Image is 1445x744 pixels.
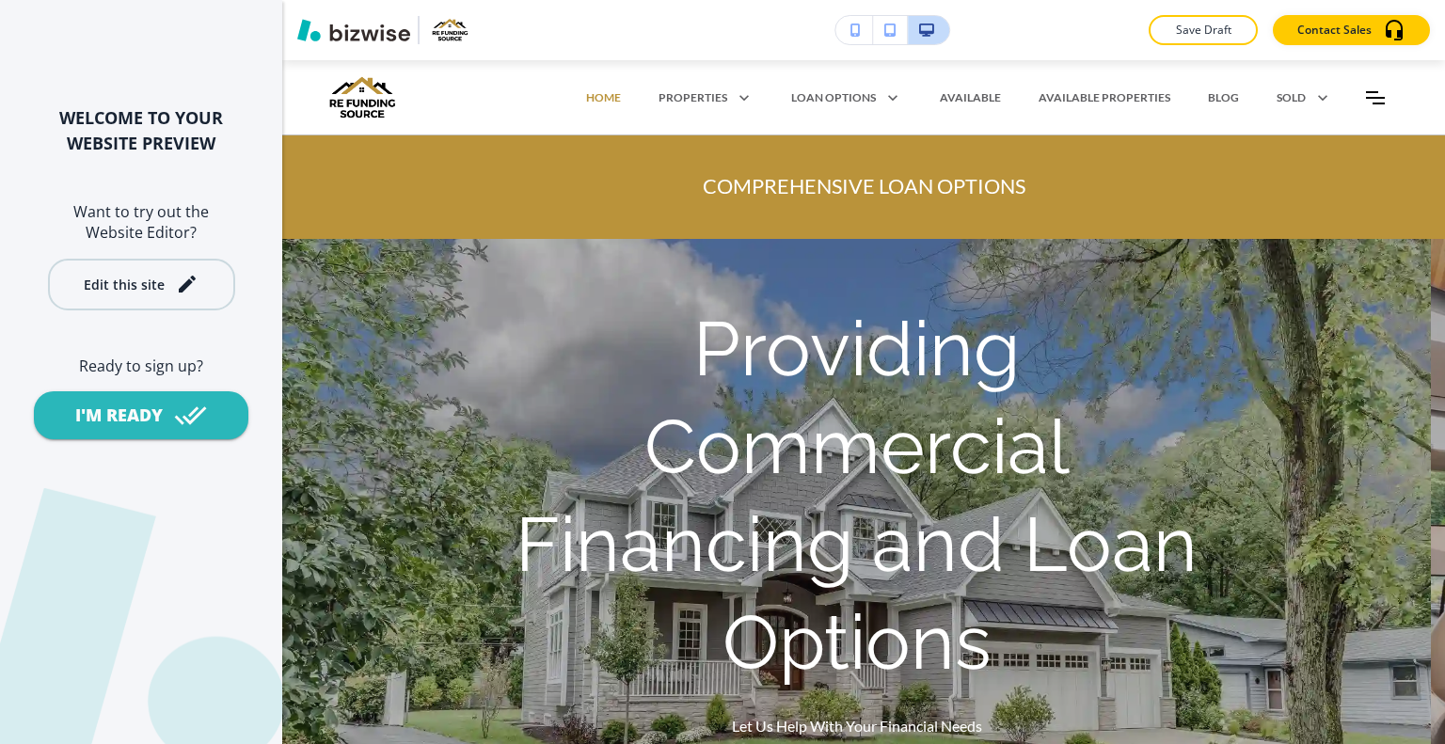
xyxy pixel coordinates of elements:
[1366,91,1385,104] button: Toggle hamburger navigation menu
[1297,22,1372,39] p: Contact Sales
[496,300,1218,691] p: Providing Commercial Financing and Loan Options
[320,70,508,126] img: Re Funding Source
[1277,89,1306,106] p: SOLD
[30,356,252,376] h6: Ready to sign up?
[1273,15,1430,45] button: Contact Sales
[791,89,876,106] p: LOAN OPTIONS
[703,174,1025,198] span: COMPREHENSIVE LOAN OPTIONS
[75,404,163,427] div: I'M READY
[427,15,475,45] img: Your Logo
[30,105,252,156] h2: WELCOME TO YOUR WEBSITE PREVIEW
[1173,22,1233,39] p: Save Draft
[1149,15,1258,45] button: Save Draft
[84,277,165,292] div: Edit this site
[1208,89,1239,106] p: BLOG
[30,201,252,244] h6: Want to try out the Website Editor?
[659,89,727,106] p: PROPERTIES
[732,714,982,738] p: Let Us Help With Your Financial Needs
[940,89,1001,106] p: AVAILABLE
[586,89,621,106] p: HOME
[297,19,410,41] img: Bizwise Logo
[48,259,235,310] button: Edit this site
[34,391,248,439] button: I'M READY
[1039,89,1170,106] p: AVAILABLE PROPERTIES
